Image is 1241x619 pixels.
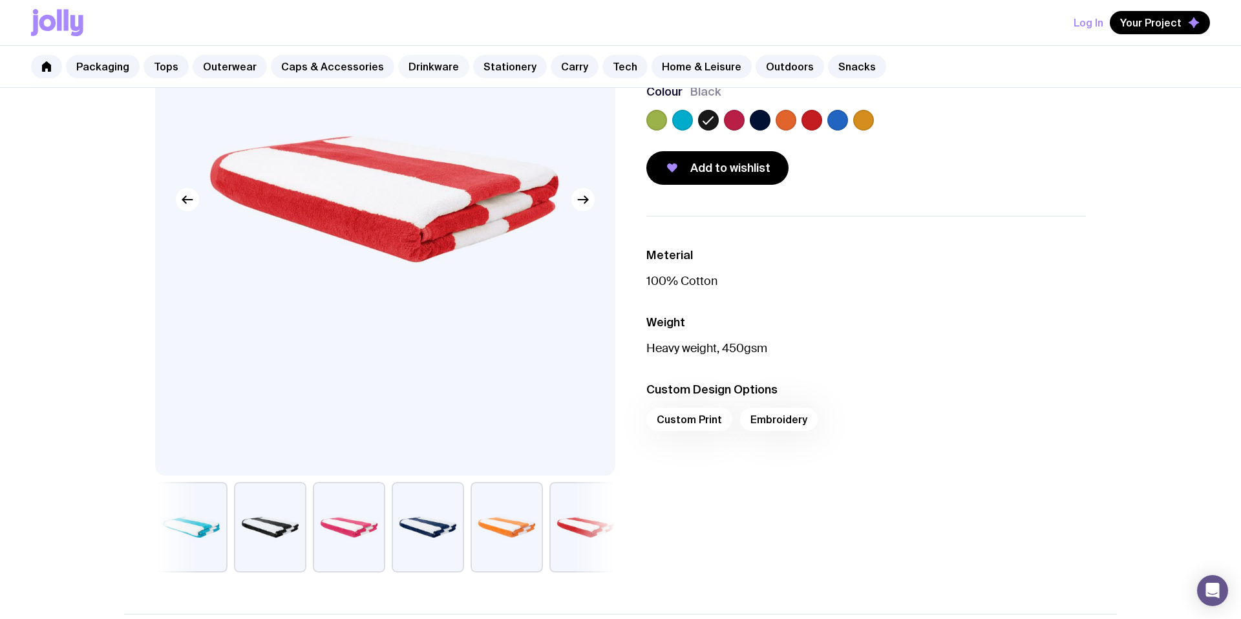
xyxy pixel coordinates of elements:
[1110,11,1210,34] button: Your Project
[828,55,886,78] a: Snacks
[143,55,189,78] a: Tops
[66,55,140,78] a: Packaging
[646,315,1086,330] h3: Weight
[473,55,547,78] a: Stationery
[756,55,824,78] a: Outdoors
[646,273,1086,289] p: 100% Cotton
[1120,16,1182,29] span: Your Project
[398,55,469,78] a: Drinkware
[1197,575,1228,606] div: Open Intercom Messenger
[646,247,1086,263] h3: Meterial
[646,382,1086,397] h3: Custom Design Options
[690,160,770,176] span: Add to wishlist
[646,341,1086,356] p: Heavy weight, 450gsm
[690,84,721,100] span: Black
[602,55,648,78] a: Tech
[652,55,752,78] a: Home & Leisure
[646,84,683,100] h3: Colour
[271,55,394,78] a: Caps & Accessories
[551,55,599,78] a: Carry
[193,55,267,78] a: Outerwear
[646,151,789,185] button: Add to wishlist
[1074,11,1103,34] button: Log In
